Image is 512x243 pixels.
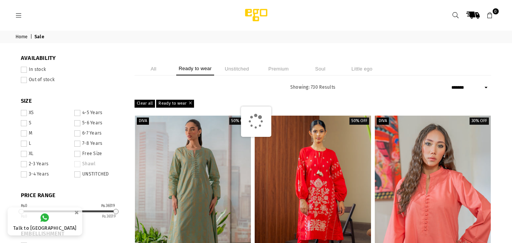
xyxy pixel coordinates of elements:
li: Soul [301,62,339,75]
label: 7-8 Years [74,141,123,147]
a: Clear all [135,100,155,107]
label: 3-4 Years [21,171,70,177]
label: Shawl [74,161,123,167]
label: 2-3 Years [21,161,70,167]
a: Home [16,34,29,40]
li: Ready to wear [176,62,214,75]
span: Showing: 730 Results [290,85,335,90]
label: Out of stock [21,77,123,83]
label: 30% off [470,118,489,125]
span: PRICE RANGE [21,192,123,199]
label: XL [21,151,70,157]
span: SIZE [21,97,123,105]
a: Menu [12,12,26,18]
a: Talk to [GEOGRAPHIC_DATA] [8,207,82,235]
li: Premium [260,62,297,75]
span: Sale [34,34,45,40]
label: 6-7 Years [74,130,123,136]
a: 0 [483,8,497,22]
button: × [72,206,81,219]
img: Ego [224,8,288,23]
span: | [30,34,33,40]
label: In stock [21,67,123,73]
div: ₨0 [21,204,28,208]
label: Diva [377,118,389,125]
li: Little ego [343,62,381,75]
label: M [21,130,70,136]
label: L [21,141,70,147]
a: Search [449,8,463,22]
label: 4-5 Years [74,110,123,116]
li: Unstitched [218,62,256,75]
nav: breadcrumbs [10,31,503,43]
ins: 36519 [102,214,116,219]
label: UNSTITCHED [74,171,123,177]
label: 5-6 Years [74,120,123,126]
label: Diva [137,118,149,125]
a: Ready to wear [156,100,194,107]
label: 50% off [349,118,369,125]
label: 50% off [229,118,249,125]
label: XS [21,110,70,116]
span: 0 [493,8,499,14]
span: Availability [21,55,123,62]
label: S [21,120,70,126]
li: All [135,62,172,75]
label: Free Size [74,151,123,157]
div: ₨36519 [101,204,115,208]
